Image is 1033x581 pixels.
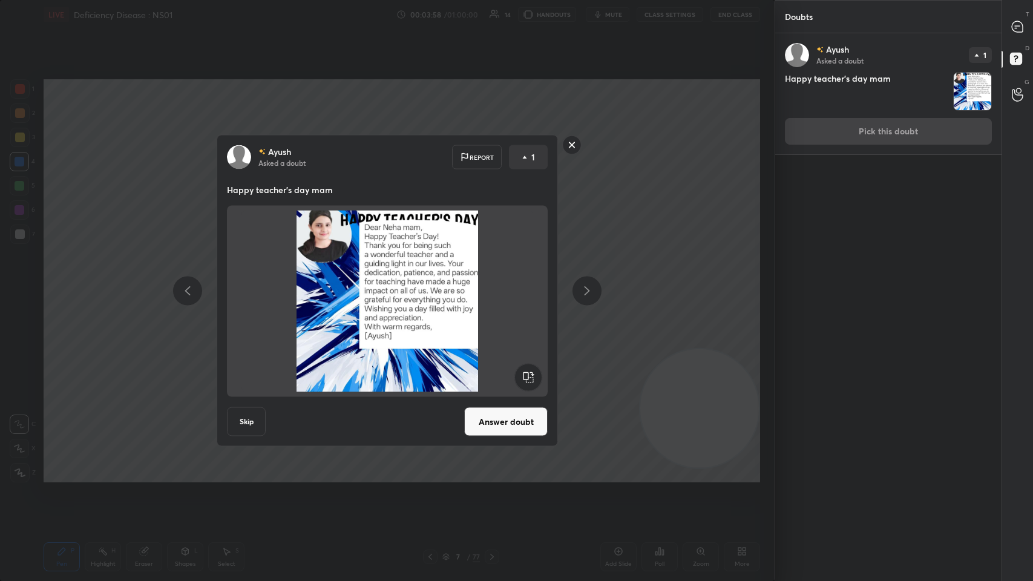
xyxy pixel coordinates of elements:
p: 1 [984,51,987,59]
p: Happy teacher's day mam [227,184,548,196]
p: T [1026,10,1029,19]
p: D [1025,44,1029,53]
img: 1757070689RG5RL4.JPEG [241,211,533,392]
button: Answer doubt [464,407,548,436]
img: default.png [227,145,251,169]
div: grid [775,33,1002,581]
img: no-rating-badge.077c3623.svg [816,47,824,53]
img: 1757070689RG5RL4.JPEG [954,73,991,110]
h4: Happy teacher's day mam [785,72,948,111]
p: Ayush [826,45,849,54]
p: 1 [531,151,535,163]
img: no-rating-badge.077c3623.svg [258,148,266,155]
div: Report [452,145,502,169]
img: default.png [785,43,809,67]
p: G [1025,77,1029,87]
p: Asked a doubt [258,158,306,168]
button: Skip [227,407,266,436]
p: Ayush [268,147,291,157]
p: Asked a doubt [816,56,864,65]
p: Doubts [775,1,822,33]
